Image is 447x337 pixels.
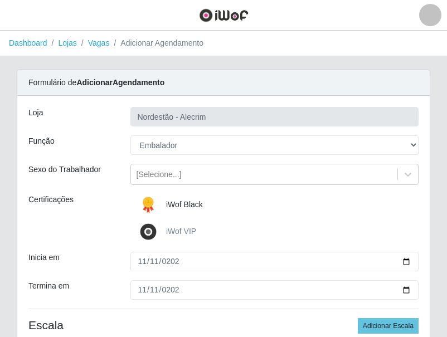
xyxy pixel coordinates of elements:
[28,194,74,206] label: Certificações
[58,38,76,47] a: Lojas
[137,194,164,216] img: iWof Black
[28,280,69,292] label: Termina em
[199,8,249,22] img: CoreUI Logo
[130,280,419,300] input: 00/00/0000
[166,227,196,236] span: iWof VIP
[28,318,419,332] h4: Escala
[9,38,47,47] a: Dashboard
[130,252,419,271] input: 00/00/0000
[76,78,164,87] strong: Adicionar Agendamento
[166,200,203,209] span: iWof Black
[358,318,419,334] button: Adicionar Escala
[137,221,164,243] img: iWof VIP
[109,37,203,49] li: Adicionar Agendamento
[28,252,60,263] label: Inicia em
[28,107,43,119] label: Loja
[17,70,430,96] div: Formulário de
[88,38,110,47] a: Vagas
[28,164,101,175] label: Sexo do Trabalhador
[28,135,55,147] label: Função
[137,169,182,180] div: [Selecione...]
